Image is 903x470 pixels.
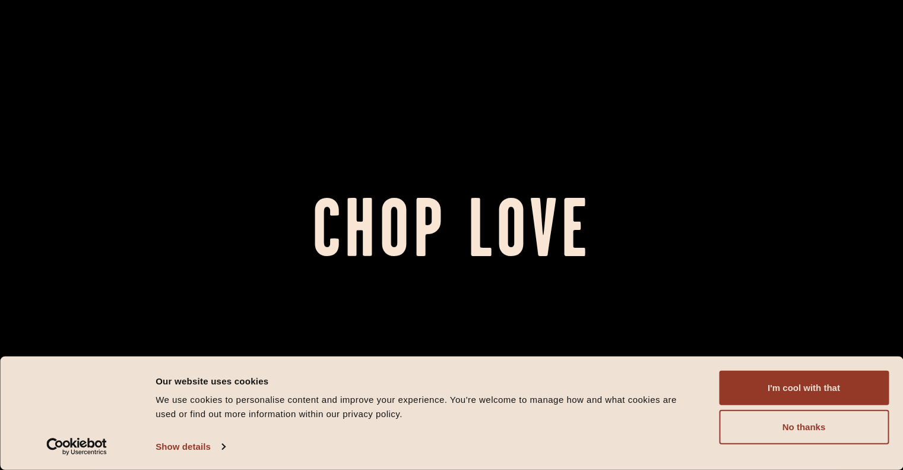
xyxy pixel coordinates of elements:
button: No thanks [719,410,889,444]
div: Our website uses cookies [156,374,692,388]
a: Usercentrics Cookiebot - opens in a new window [25,438,129,456]
button: I'm cool with that [719,371,889,405]
div: We use cookies to personalise content and improve your experience. You're welcome to manage how a... [156,393,692,421]
a: Show details [156,438,224,456]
